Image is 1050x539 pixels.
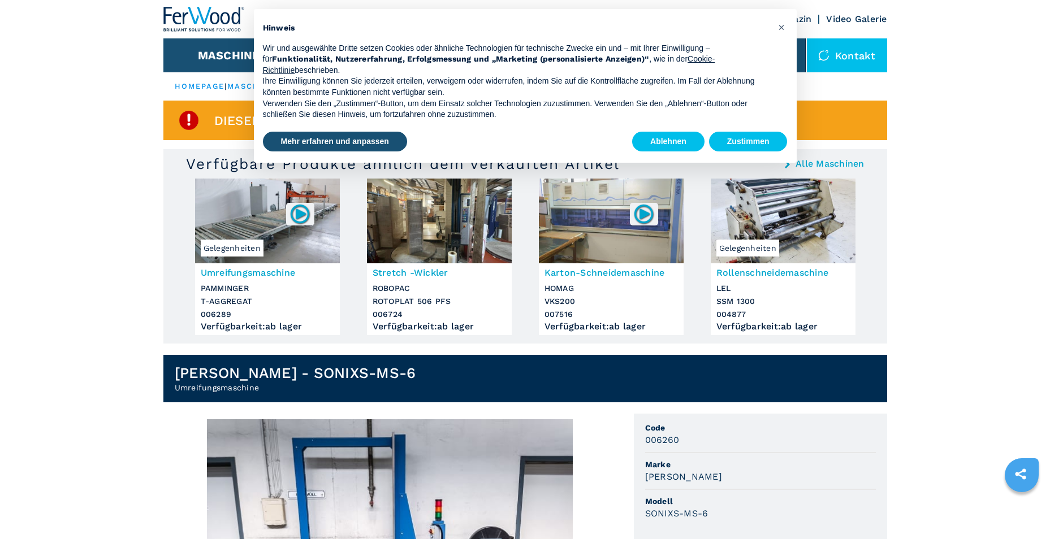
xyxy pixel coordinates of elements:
img: SoldProduct [178,109,200,132]
h3: SONIXS-MS-6 [645,507,708,520]
span: Modell [645,495,876,507]
div: Verfügbarkeit : ab lager [373,324,506,329]
button: Maschinen [198,49,269,62]
img: 006289 [289,203,311,225]
button: Schließen Sie diesen Hinweis [773,18,791,36]
a: Alle Maschinen [796,159,865,168]
span: Dieser Artikel ist bereits verkauft [214,114,468,127]
img: Stretch -Wickler ROBOPAC ROTOPLAT 506 PFS [367,179,512,263]
h3: Rollenschneidemaschine [716,266,850,279]
img: Umreifungsmaschine PAMMINGER T-AGGREGAT [195,179,340,263]
span: Gelegenheiten [716,240,779,257]
div: Kontakt [807,38,887,72]
h3: Umreifungsmaschine [201,266,334,279]
h2: Umreifungsmaschine [175,382,416,393]
div: Verfügbarkeit : ab lager [716,324,850,329]
img: Rollenschneidemaschine LEL SSM 1300 [711,179,855,263]
h3: ROBOPAC ROTOPLAT 506 PFS 006724 [373,282,506,321]
a: Rollenschneidemaschine LEL SSM 1300GelegenheitenRollenschneidemaschineLELSSM 1300004877Verfügbark... [711,179,855,335]
span: × [778,20,785,34]
div: Verfügbarkeit : ab lager [201,324,334,329]
a: Video Galerie [826,14,887,24]
span: | [224,82,227,90]
h3: Verfügbare Produkte ähnlich dem verkauften Artikel [186,155,620,173]
h3: Stretch -Wickler [373,266,506,279]
p: Verwenden Sie den „Zustimmen“-Button, um dem Einsatz solcher Technologien zuzustimmen. Verwenden ... [263,98,770,120]
span: Marke [645,459,876,470]
a: Umreifungsmaschine PAMMINGER T-AGGREGATGelegenheiten006289UmreifungsmaschinePAMMINGERT-AGGREGAT00... [195,179,340,335]
button: Zustimmen [709,132,788,152]
span: Gelegenheiten [201,240,263,257]
a: HOMEPAGE [175,82,225,90]
h3: [PERSON_NAME] [645,470,722,483]
a: Cookie-Richtlinie [263,54,715,75]
button: Mehr erfahren und anpassen [263,132,407,152]
a: Stretch -Wickler ROBOPAC ROTOPLAT 506 PFSStretch -WicklerROBOPACROTOPLAT 506 PFS006724Verfügbarke... [367,179,512,335]
h3: Karton-Schneidemaschine [545,266,678,279]
a: maschinen [227,82,283,90]
h1: [PERSON_NAME] - SONIXS-MS-6 [175,364,416,382]
strong: Funktionalität, Nutzererfahrung, Erfolgsmessung und „Marketing (personalisierte Anzeigen)“ [272,54,650,63]
h3: 006260 [645,433,680,446]
h3: HOMAG VKS200 007516 [545,282,678,321]
img: 007516 [633,203,655,225]
h3: PAMMINGER T-AGGREGAT 006289 [201,282,334,321]
h2: Hinweis [263,23,770,34]
iframe: Chat [1002,488,1042,531]
p: Ihre Einwilligung können Sie jederzeit erteilen, verweigern oder widerrufen, indem Sie auf die Ko... [263,76,770,98]
img: Ferwood [163,7,245,32]
div: Verfügbarkeit : ab lager [545,324,678,329]
a: sharethis [1006,460,1035,488]
button: Ablehnen [632,132,705,152]
a: Karton-Schneidemaschine HOMAG VKS200007516Karton-SchneidemaschineHOMAGVKS200007516Verfügbarkeit:a... [539,179,684,335]
img: Karton-Schneidemaschine HOMAG VKS200 [539,179,684,263]
img: Kontakt [818,50,829,61]
p: Wir und ausgewählte Dritte setzen Cookies oder ähnliche Technologien für technische Zwecke ein un... [263,43,770,76]
h3: LEL SSM 1300 004877 [716,282,850,321]
span: Code [645,422,876,433]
